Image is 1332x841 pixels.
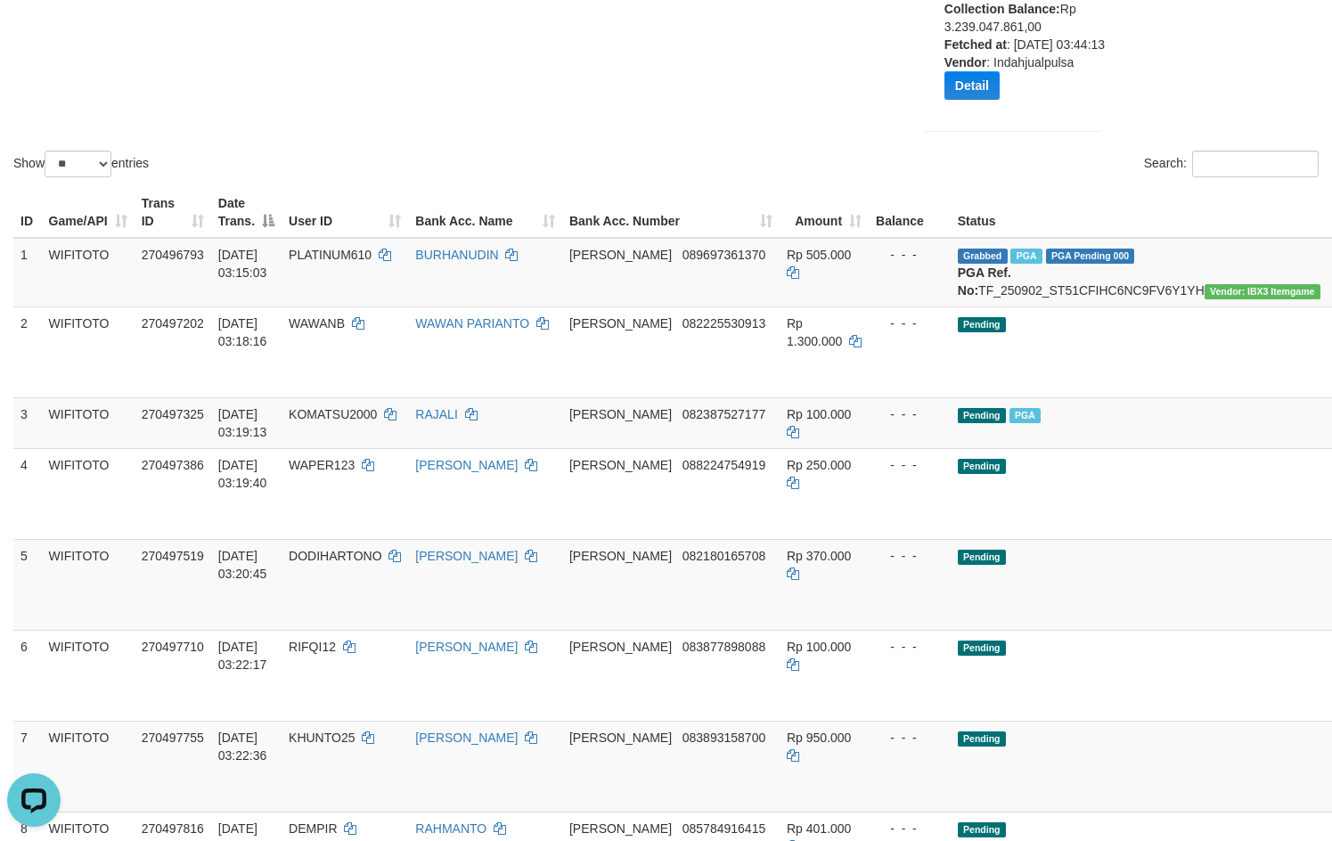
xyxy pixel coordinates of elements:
label: Search: [1144,151,1319,177]
th: Game/API: activate to sort column ascending [42,187,135,238]
b: Collection Balance: [944,2,1060,16]
td: 4 [13,448,42,539]
span: [DATE] 03:19:13 [218,407,267,439]
td: 6 [13,630,42,721]
span: Pending [958,731,1006,747]
div: - - - [876,547,944,565]
span: Pending [958,822,1006,837]
td: WIFITOTO [42,539,135,630]
span: DODIHARTONO [289,549,382,563]
span: 270497386 [142,458,204,472]
td: WIFITOTO [42,721,135,812]
span: 270496793 [142,248,204,262]
td: WIFITOTO [42,448,135,539]
span: PLATINUM610 [289,248,372,262]
th: Balance [869,187,951,238]
a: RAJALI [415,407,457,421]
span: 270497755 [142,731,204,745]
div: - - - [876,405,944,423]
span: Copy 085784916415 to clipboard [682,821,765,836]
span: Copy 083893158700 to clipboard [682,731,765,745]
span: Rp 100.000 [787,407,851,421]
th: Bank Acc. Number: activate to sort column ascending [562,187,780,238]
span: [DATE] 03:22:36 [218,731,267,763]
b: Fetched at [944,37,1007,52]
span: PGA [1009,408,1041,423]
button: Open LiveChat chat widget [7,7,61,61]
span: Pending [958,317,1006,332]
a: [PERSON_NAME] [415,549,518,563]
span: [PERSON_NAME] [569,248,672,262]
span: Pending [958,641,1006,656]
span: Rp 401.000 [787,821,851,836]
span: Grabbed [958,249,1008,264]
th: Status [951,187,1328,238]
div: - - - [876,729,944,747]
span: [DATE] 03:18:16 [218,316,267,348]
span: WAPER123 [289,458,355,472]
div: - - - [876,456,944,474]
span: Rp 950.000 [787,731,851,745]
a: WAWAN PARIANTO [415,316,529,331]
span: [DATE] 03:22:17 [218,640,267,672]
b: Vendor [944,55,986,69]
td: 2 [13,306,42,397]
span: Rp 100.000 [787,640,851,654]
span: Pending [958,459,1006,474]
span: Copy 088224754919 to clipboard [682,458,765,472]
span: [PERSON_NAME] [569,821,672,836]
input: Search: [1192,151,1319,177]
span: Pending [958,550,1006,565]
span: Copy 082387527177 to clipboard [682,407,765,421]
span: Pending [958,408,1006,423]
a: [PERSON_NAME] [415,731,518,745]
div: - - - [876,246,944,264]
span: 270497202 [142,316,204,331]
span: [PERSON_NAME] [569,316,672,331]
a: [PERSON_NAME] [415,458,518,472]
span: [DATE] 03:20:45 [218,549,267,581]
button: Detail [944,71,1000,100]
span: Rp 370.000 [787,549,851,563]
span: 270497816 [142,821,204,836]
span: Copy 089697361370 to clipboard [682,248,765,262]
span: Copy 083877898088 to clipboard [682,640,765,654]
td: TF_250902_ST51CFIHC6NC9FV6Y1YH [951,238,1328,307]
th: ID [13,187,42,238]
b: PGA Ref. No: [958,265,1011,298]
td: WIFITOTO [42,630,135,721]
span: 270497710 [142,640,204,654]
span: DEMPIR [289,821,337,836]
span: Rp 505.000 [787,248,851,262]
th: Date Trans.: activate to sort column descending [211,187,282,238]
td: WIFITOTO [42,306,135,397]
span: Vendor URL: https://settle5.1velocity.biz [1205,284,1320,299]
span: 270497325 [142,407,204,421]
td: 7 [13,721,42,812]
span: PGA Pending [1046,249,1135,264]
div: - - - [876,638,944,656]
span: Copy 082225530913 to clipboard [682,316,765,331]
span: KHUNTO25 [289,731,355,745]
span: RIFQI12 [289,640,336,654]
span: KOMATSU2000 [289,407,377,421]
span: [DATE] 03:19:40 [218,458,267,490]
td: 1 [13,238,42,307]
th: User ID: activate to sort column ascending [282,187,408,238]
td: 5 [13,539,42,630]
th: Amount: activate to sort column ascending [780,187,869,238]
span: [PERSON_NAME] [569,407,672,421]
span: [PERSON_NAME] [569,640,672,654]
th: Trans ID: activate to sort column ascending [135,187,211,238]
div: - - - [876,820,944,837]
span: [PERSON_NAME] [569,731,672,745]
span: [DATE] 03:15:03 [218,248,267,280]
td: 3 [13,397,42,448]
select: Showentries [45,151,111,177]
span: WAWANB [289,316,345,331]
td: WIFITOTO [42,397,135,448]
th: Bank Acc. Name: activate to sort column ascending [408,187,562,238]
span: 270497519 [142,549,204,563]
a: [PERSON_NAME] [415,640,518,654]
div: - - - [876,314,944,332]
